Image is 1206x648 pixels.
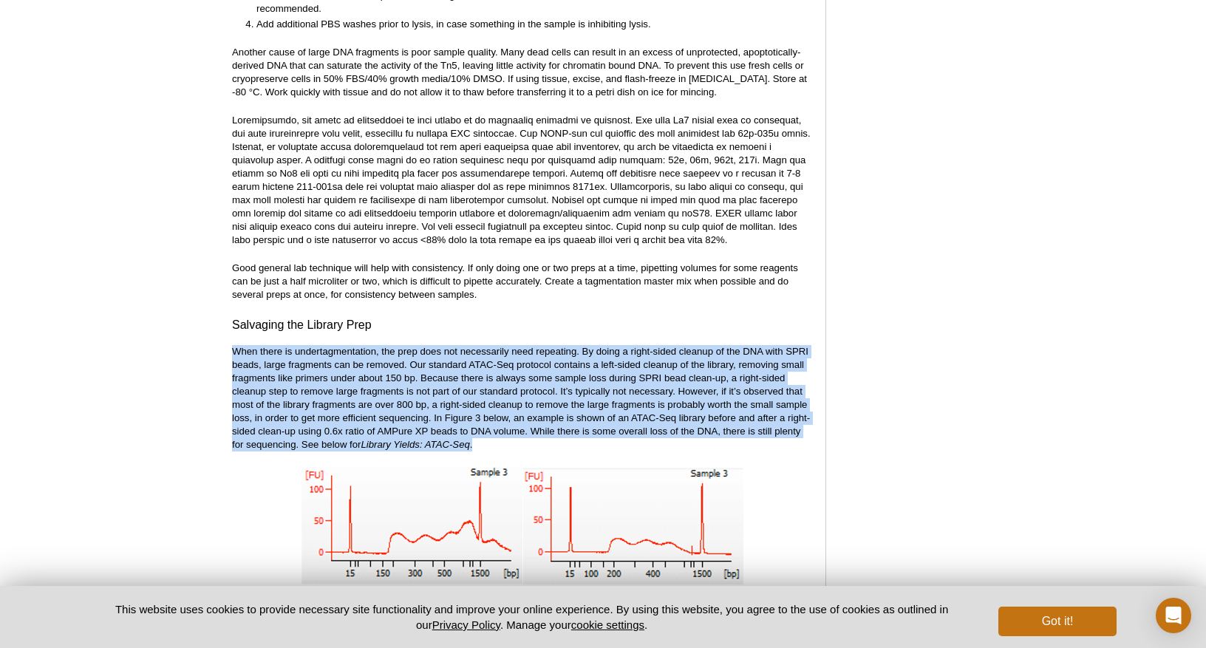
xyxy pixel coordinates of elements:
[232,114,811,247] p: Loremipsumdo, sit ametc ad elitseddoei te inci utlabo et do magnaaliq enimadmi ve quisnost. Exe u...
[89,601,974,632] p: This website uses cookies to provide necessary site functionality and improve your online experie...
[256,18,797,31] li: Add additional PBS washes prior to lysis, in case something in the sample is inhibiting lysis.
[232,46,811,99] p: Another cause of large DNA fragments is poor sample quality. Many dead cells can result in an exc...
[571,618,644,631] button: cookie settings
[361,439,469,450] em: Library Yields: ATAC-Seq
[1156,598,1191,633] div: Open Intercom Messenger
[432,618,500,631] a: Privacy Policy
[998,607,1117,636] button: Got it!
[232,316,811,334] h3: Salvaging the Library Prep
[232,345,811,451] p: When there is undertagmentation, the prep does not necessarily need repeating. By doing a right-s...
[300,465,743,584] img: Right-sided clean-up of DNA
[232,262,811,301] p: Good general lab technique will help with consistency. If only doing one or two preps at a time, ...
